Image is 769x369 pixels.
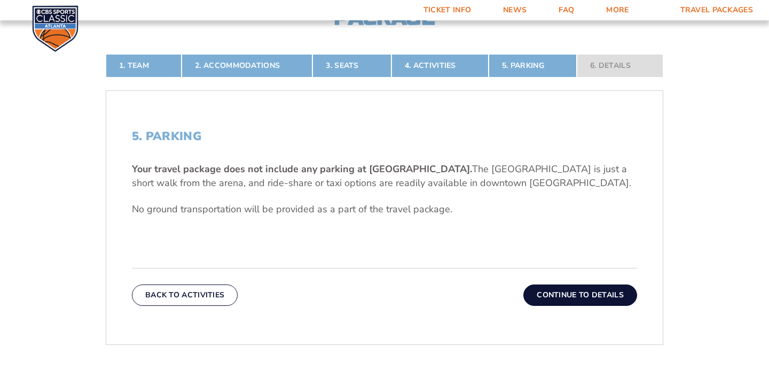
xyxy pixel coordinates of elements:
[132,285,238,306] button: Back To Activities
[312,54,391,78] a: 3. Seats
[182,54,312,78] a: 2. Accommodations
[132,163,637,189] p: The [GEOGRAPHIC_DATA] is just a short walk from the arena, and ride-share or taxi options are rea...
[106,54,182,78] a: 1. Team
[32,5,79,52] img: CBS Sports Classic
[391,54,489,78] a: 4. Activities
[132,163,472,175] b: Your travel package does not include any parking at [GEOGRAPHIC_DATA].
[132,203,637,216] p: No ground transportation will be provided as a part of the travel package.
[523,285,637,306] button: Continue To Details
[132,129,637,143] h2: 5. Parking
